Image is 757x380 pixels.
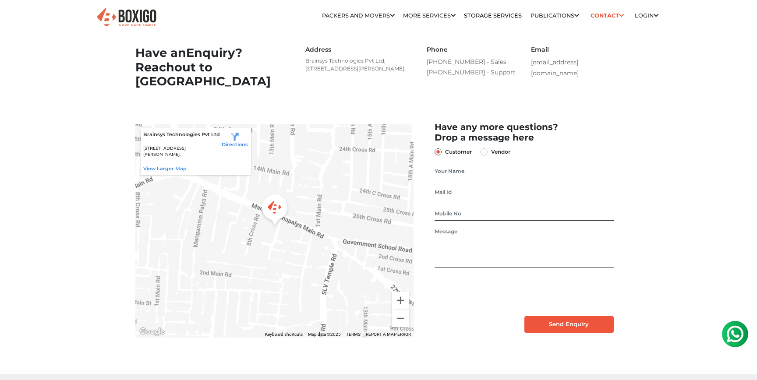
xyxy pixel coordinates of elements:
iframe: reCAPTCHA [435,274,568,309]
img: Google [138,326,166,338]
a: [PHONE_NUMBER] - Sales [427,57,518,67]
input: Your Name [435,164,614,178]
img: Boxigo [96,7,157,28]
a: Directions [222,131,248,147]
a: Report a map error [366,332,411,337]
a: View larger map [143,165,187,172]
label: Vendor [491,147,510,157]
span: Map data ©2025 [308,332,341,337]
h6: Phone [427,46,518,53]
h6: Email [531,46,622,53]
p: Brainsys Technologies Pvt Ltd [143,131,222,138]
p: [STREET_ADDRESS][PERSON_NAME]. [143,145,222,158]
a: [EMAIL_ADDRESS][DOMAIN_NAME] [531,58,579,77]
a: [PHONE_NUMBER] - Support [427,67,518,78]
h1: Have an out to [GEOGRAPHIC_DATA] [135,46,289,89]
button: Keyboard shortcuts [265,331,303,338]
img: whatsapp-icon.svg [9,9,26,26]
button: Zoom in [392,292,409,309]
input: Mobile No [435,207,614,221]
h6: Address [305,46,410,53]
a: Storage Services [464,12,522,19]
label: Customer [445,147,472,157]
a: Contact [587,9,626,22]
span: Reach [135,60,174,74]
div: Boxigo [258,192,291,231]
a: Packers and Movers [322,12,395,19]
a: Login [635,12,658,19]
input: Mail Id [435,185,614,199]
button: Zoom out [392,310,409,327]
h2: Have any more questions? Drop a message here [435,122,614,143]
span: Enquiry? [186,46,242,60]
a: Publications [531,12,579,19]
p: Brainsys Technologies Pvt Ltd, [STREET_ADDRESS][PERSON_NAME]. [305,57,410,73]
input: Send Enquiry [524,316,614,333]
a: More services [403,12,456,19]
a: Open this area in Google Maps (opens a new window) [138,326,166,338]
a: Terms (opens in new tab) [346,332,361,337]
